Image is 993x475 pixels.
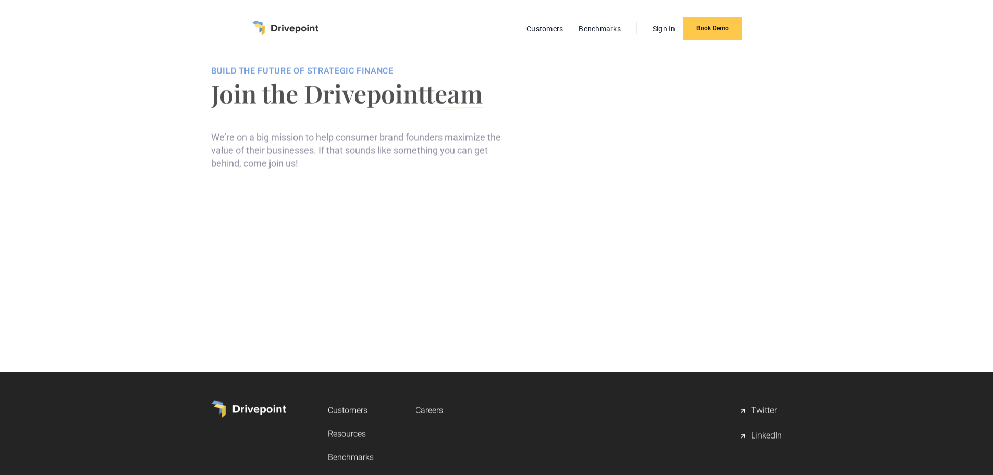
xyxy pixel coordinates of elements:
[739,400,782,421] a: Twitter
[739,425,782,446] a: LinkedIn
[252,21,318,35] a: home
[647,22,681,35] a: Sign In
[426,77,483,110] span: team
[328,400,374,420] a: Customers
[751,430,782,442] div: LinkedIn
[573,22,626,35] a: Benchmarks
[328,424,374,443] a: Resources
[211,66,514,77] div: BUILD THE FUTURE OF STRATEGIC FINANCE
[415,400,443,420] a: Careers
[521,22,568,35] a: Customers
[683,17,742,40] a: Book Demo
[211,131,514,170] p: We’re on a big mission to help consumer brand founders maximize the value of their businesses. If...
[751,405,777,417] div: Twitter
[211,81,514,106] h1: Join the Drivepoint
[328,447,374,467] a: Benchmarks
